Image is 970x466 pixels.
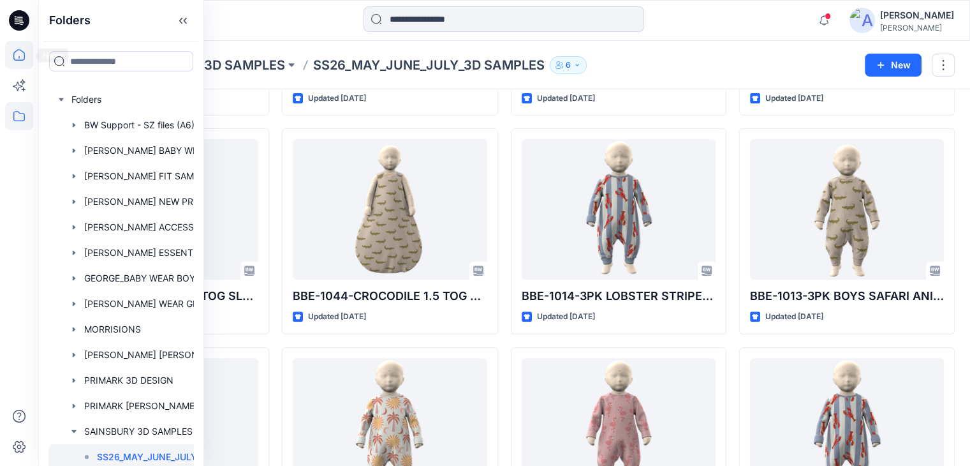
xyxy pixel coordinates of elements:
[765,92,823,105] p: Updated [DATE]
[750,287,944,305] p: BBE-1013-3PK BOYS SAFARI ANIMAL WAFFLE GWM SLEEPSUIT-COMMENT 01
[550,56,587,74] button: 6
[849,8,875,33] img: avatar
[293,139,487,280] a: BBE-1044-CROCODILE 1.5 TOG SLEEPBAG
[127,56,285,74] a: SAINSBURY 3D SAMPLES
[765,310,823,324] p: Updated [DATE]
[308,92,366,105] p: Updated [DATE]
[522,287,716,305] p: BBE-1014-3PK LOBSTER STRIPE GWM ZIP THRU SLEEPSUIT-COMMENT 01
[522,139,716,280] a: BBE-1014-3PK LOBSTER STRIPE GWM ZIP THRU SLEEPSUIT-COMMENT 01
[313,56,545,74] p: SS26_MAY_JUNE_JULY_3D SAMPLES
[880,8,954,23] div: [PERSON_NAME]
[537,310,595,324] p: Updated [DATE]
[566,58,571,72] p: 6
[865,54,922,77] button: New
[750,139,944,280] a: BBE-1013-3PK BOYS SAFARI ANIMAL WAFFLE GWM SLEEPSUIT-COMMENT 01
[293,287,487,305] p: BBE-1044-CROCODILE 1.5 TOG SLEEPBAG
[308,310,366,324] p: Updated [DATE]
[880,23,954,33] div: [PERSON_NAME]
[97,449,232,465] p: SS26_MAY_JUNE_JULY_3D SAMPLES
[537,92,595,105] p: Updated [DATE]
